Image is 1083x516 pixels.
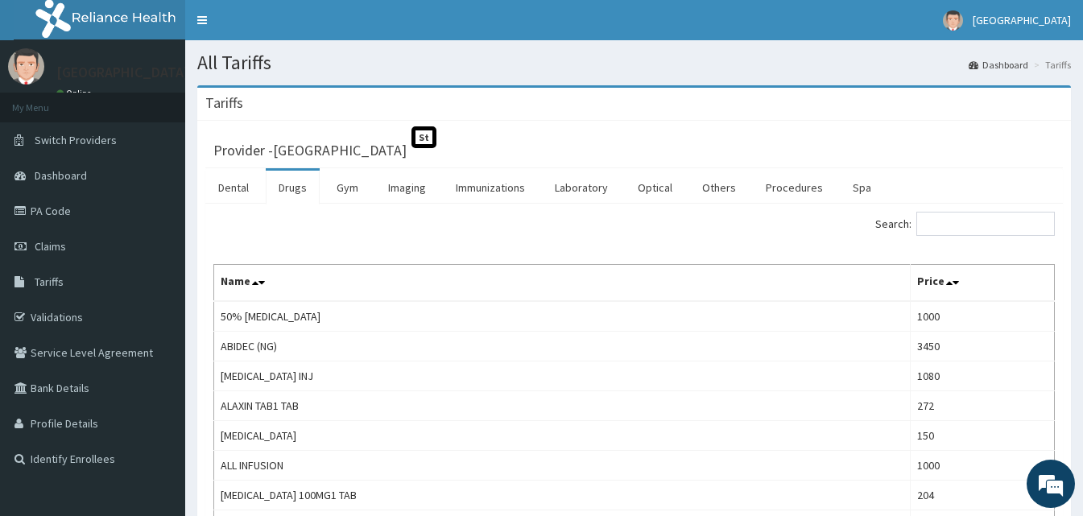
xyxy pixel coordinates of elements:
a: Online [56,88,95,99]
td: ALAXIN TAB1 TAB [214,391,911,421]
a: Immunizations [443,171,538,204]
td: 1080 [910,361,1054,391]
td: 50% [MEDICAL_DATA] [214,301,911,332]
td: [MEDICAL_DATA] [214,421,911,451]
span: St [411,126,436,148]
label: Search: [875,212,1055,236]
td: 272 [910,391,1054,421]
span: Switch Providers [35,133,117,147]
span: Dashboard [35,168,87,183]
td: 3450 [910,332,1054,361]
a: Gym [324,171,371,204]
span: Tariffs [35,275,64,289]
td: ABIDEC (NG) [214,332,911,361]
td: [MEDICAL_DATA] INJ [214,361,911,391]
td: 204 [910,481,1054,510]
span: [GEOGRAPHIC_DATA] [973,13,1071,27]
span: Claims [35,239,66,254]
h1: All Tariffs [197,52,1071,73]
th: Price [910,265,1054,302]
img: User Image [943,10,963,31]
a: Laboratory [542,171,621,204]
a: Optical [625,171,685,204]
a: Spa [840,171,884,204]
td: 1000 [910,301,1054,332]
td: ALL INFUSION [214,451,911,481]
a: Drugs [266,171,320,204]
td: 1000 [910,451,1054,481]
input: Search: [916,212,1055,236]
p: [GEOGRAPHIC_DATA] [56,65,189,80]
a: Imaging [375,171,439,204]
h3: Tariffs [205,96,243,110]
a: Others [689,171,749,204]
img: User Image [8,48,44,85]
h3: Provider - [GEOGRAPHIC_DATA] [213,143,407,158]
td: [MEDICAL_DATA] 100MG1 TAB [214,481,911,510]
a: Dental [205,171,262,204]
td: 150 [910,421,1054,451]
th: Name [214,265,911,302]
li: Tariffs [1030,58,1071,72]
a: Dashboard [969,58,1028,72]
a: Procedures [753,171,836,204]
